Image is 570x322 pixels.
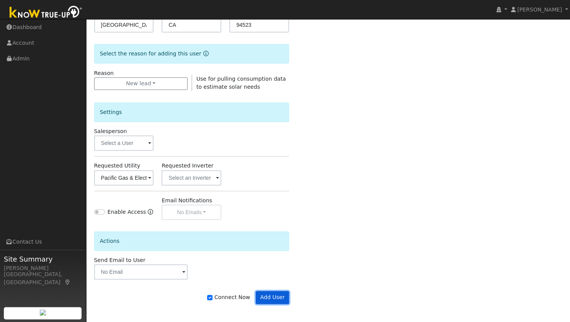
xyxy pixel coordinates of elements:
img: retrieve [40,309,46,315]
span: Site Summary [4,254,82,264]
a: Enable Access [148,208,153,220]
label: Send Email to User [94,256,145,264]
a: Reason for new user [201,50,209,57]
input: Connect Now [207,295,212,300]
button: New lead [94,77,188,90]
label: Enable Access [108,208,146,216]
label: Salesperson [94,127,127,135]
input: Select a User [94,135,154,151]
img: Know True-Up [6,4,86,21]
div: [PERSON_NAME] [4,264,82,272]
span: Use for pulling consumption data to estimate solar needs [196,76,286,90]
a: Map [64,279,71,285]
span: [PERSON_NAME] [517,7,562,13]
label: Email Notifications [162,197,212,205]
label: Reason [94,69,114,77]
input: Select an Inverter [162,170,221,185]
label: Connect Now [207,293,250,301]
input: Select a Utility [94,170,154,185]
label: Requested Inverter [162,162,213,170]
div: [GEOGRAPHIC_DATA], [GEOGRAPHIC_DATA] [4,270,82,286]
label: Requested Utility [94,162,140,170]
div: Settings [94,102,289,122]
input: No Email [94,264,188,280]
div: Select the reason for adding this user [94,44,289,63]
div: Actions [94,231,289,251]
button: Add User [256,291,289,304]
